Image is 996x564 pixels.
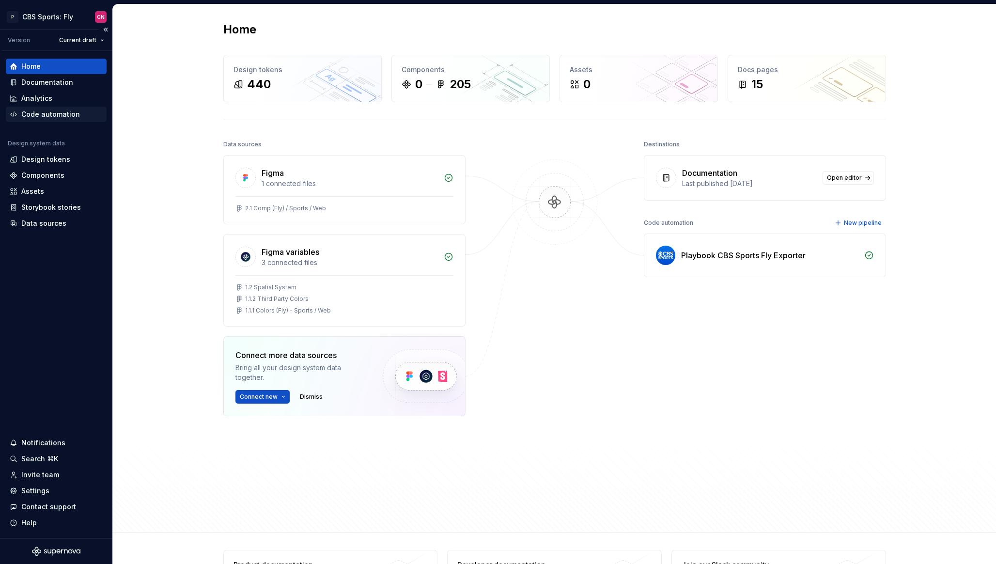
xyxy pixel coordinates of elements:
button: Current draft [55,33,109,47]
div: 440 [247,77,271,92]
a: Home [6,59,107,74]
div: 1.1.1 Colors (Fly) - Sports / Web [245,307,331,314]
div: Bring all your design system data together. [235,363,366,382]
a: Assets0 [560,55,718,102]
div: Playbook CBS Sports Fly Exporter [681,250,806,261]
button: Help [6,515,107,531]
div: Code automation [644,216,693,230]
div: Storybook stories [21,203,81,212]
div: 0 [583,77,591,92]
div: Components [21,171,64,180]
button: Connect new [235,390,290,404]
div: Docs pages [738,65,876,75]
button: Dismiss [296,390,327,404]
div: Figma variables [262,246,319,258]
div: Search ⌘K [21,454,58,464]
div: Documentation [21,78,73,87]
span: Open editor [827,174,862,182]
a: Components0205 [391,55,550,102]
div: Components [402,65,540,75]
div: Analytics [21,94,52,103]
a: Analytics [6,91,107,106]
div: 1 connected files [262,179,438,188]
span: New pipeline [844,219,882,227]
button: Contact support [6,499,107,515]
div: Design tokens [21,155,70,164]
div: Contact support [21,502,76,512]
h2: Home [223,22,256,37]
div: Design system data [8,140,65,147]
div: Notifications [21,438,65,448]
a: Figma variables3 connected files1.2 Spatial System1.1.2 Third Party Colors1.1.1 Colors (Fly) - Sp... [223,234,466,327]
button: Search ⌘K [6,451,107,467]
div: Documentation [682,167,737,179]
a: Invite team [6,467,107,483]
span: Dismiss [300,393,323,401]
div: P [7,11,18,23]
button: New pipeline [832,216,886,230]
div: Destinations [644,138,680,151]
div: Figma [262,167,284,179]
a: Docs pages15 [728,55,886,102]
a: Settings [6,483,107,499]
div: Connect more data sources [235,349,366,361]
div: Settings [21,486,49,496]
div: 1.1.2 Third Party Colors [245,295,309,303]
div: Assets [21,187,44,196]
a: Assets [6,184,107,199]
div: 15 [751,77,763,92]
button: Notifications [6,435,107,451]
div: Data sources [223,138,262,151]
a: Design tokens440 [223,55,382,102]
span: Current draft [59,36,96,44]
button: PCBS Sports: FlyCN [2,6,110,27]
div: Home [21,62,41,71]
a: Data sources [6,216,107,231]
span: Connect new [240,393,278,401]
div: CBS Sports: Fly [22,12,73,22]
div: CN [97,13,105,21]
div: 3 connected files [262,258,438,267]
a: Storybook stories [6,200,107,215]
div: Data sources [21,219,66,228]
div: Last published [DATE] [682,179,817,188]
a: Figma1 connected files2.1 Comp (Fly) / Sports / Web [223,155,466,224]
div: Help [21,518,37,528]
div: Code automation [21,110,80,119]
div: Design tokens [233,65,372,75]
div: Assets [570,65,708,75]
div: Version [8,36,30,44]
a: Design tokens [6,152,107,167]
div: Invite team [21,470,59,480]
svg: Supernova Logo [32,547,80,556]
div: 205 [450,77,471,92]
button: Collapse sidebar [99,23,112,36]
a: Open editor [823,171,874,185]
div: 1.2 Spatial System [245,283,296,291]
div: 2.1 Comp (Fly) / Sports / Web [245,204,326,212]
div: 0 [415,77,422,92]
a: Components [6,168,107,183]
a: Code automation [6,107,107,122]
a: Documentation [6,75,107,90]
